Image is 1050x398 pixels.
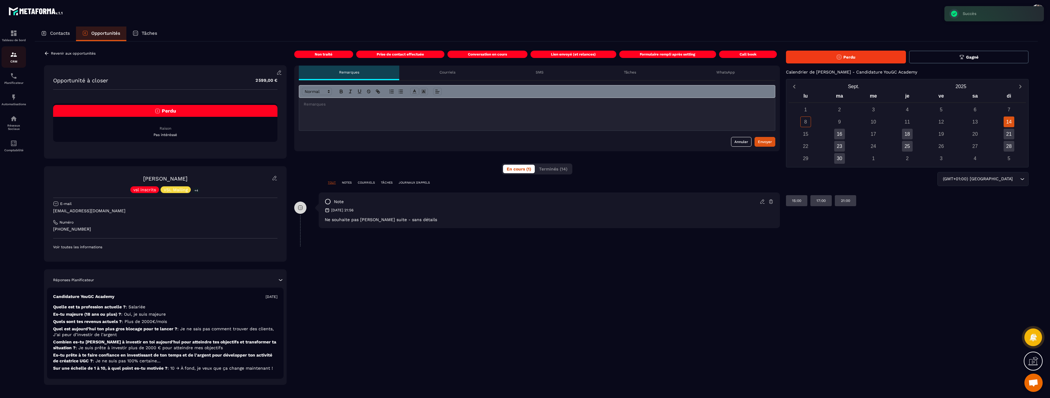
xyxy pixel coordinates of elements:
p: [DATE] [266,294,277,299]
p: [PHONE_NUMBER] [53,226,277,232]
p: [DATE] 21:56 [331,208,353,213]
span: : Je ne suis pas 100% certaine... [93,358,161,363]
a: Contacts [35,27,76,41]
p: Non traité [315,52,332,57]
div: 9 [834,117,845,127]
div: 24 [868,141,879,152]
div: 21 [1004,129,1014,139]
div: 5 [936,104,947,115]
p: Remarques [339,70,359,75]
p: 21:00 [841,198,850,203]
div: 8 [800,117,811,127]
p: E-mail [60,201,72,206]
img: logo [9,5,63,16]
div: 2 [902,153,913,164]
a: schedulerschedulerPlanificateur [2,68,26,89]
div: 19 [936,129,947,139]
a: social-networksocial-networkRéseaux Sociaux [2,110,26,135]
p: Quels sont tes revenus actuels ? [53,319,277,324]
p: Ne souhaite pas [PERSON_NAME] suite - sans détails [325,217,774,222]
div: 22 [800,141,811,152]
div: 10 [868,117,879,127]
p: Combien es-tu [PERSON_NAME] à investir en toi aujourd’hui pour atteindre tes objectifs et transfo... [53,339,277,351]
p: Sur une échelle de 1 à 10, à quel point es-tu motivée ? [53,365,277,371]
span: Gagné [966,55,979,59]
button: En cours (1) [503,165,535,173]
span: : Salariée [126,304,145,309]
p: Pas intéréssé [53,132,277,137]
div: Search for option [937,172,1029,186]
p: Réponses Planificateur [53,278,94,282]
p: Es-tu majeure (18 ans ou plus) ? [53,311,277,317]
img: accountant [10,140,17,147]
div: 28 [1004,141,1014,152]
p: 15:00 [792,198,801,203]
p: Formulaire rempli après setting [640,52,695,57]
button: Open years overlay [907,81,1015,92]
p: Voir toutes les informations [53,245,277,249]
p: [EMAIL_ADDRESS][DOMAIN_NAME] [53,208,277,214]
p: Tableau de bord [2,38,26,42]
a: accountantaccountantComptabilité [2,135,26,156]
p: Contacts [50,30,70,36]
p: Es-tu prête à te faire confiance en investissant de ton temps et de l'argent pour développer ton ... [53,352,277,364]
div: ma [823,92,856,102]
button: Gagné [909,51,1029,63]
p: Planificateur [2,81,26,84]
div: 11 [902,117,913,127]
div: 12 [936,117,947,127]
p: JOURNAUX D'APPELS [399,181,430,185]
div: ve [924,92,958,102]
p: TOUT [328,181,336,185]
button: Previous month [789,82,800,91]
div: me [856,92,890,102]
p: Quel est aujourd’hui ton plus gros blocage pour te lancer ? [53,326,277,338]
button: Annuler [731,137,751,147]
p: NOTES [342,181,352,185]
div: sa [958,92,992,102]
div: 14 [1004,117,1014,127]
p: Comptabilité [2,149,26,152]
button: Open months overlay [800,81,907,92]
p: SMS [536,70,544,75]
div: 1 [800,104,811,115]
div: 17 [868,129,879,139]
div: Calendar days [789,104,1026,164]
a: Opportunités [76,27,126,41]
div: 6 [970,104,980,115]
p: note [334,199,344,205]
p: Numéro [60,220,74,225]
a: [PERSON_NAME] [143,175,187,182]
span: : Plus de 2000€/mois [122,319,167,324]
a: automationsautomationsAutomatisations [2,89,26,110]
img: formation [10,51,17,58]
img: formation [10,30,17,37]
div: 15 [800,129,811,139]
button: Next month [1015,82,1026,91]
div: 30 [834,153,845,164]
p: Conversation en cours [468,52,507,57]
div: Envoyer [758,139,772,145]
span: Perdu [843,55,855,59]
span: : 10 → À fond, je veux que ça change maintenant ! [168,366,273,371]
div: 2 [834,104,845,115]
p: WhatsApp [716,70,735,75]
div: lu [789,92,823,102]
a: formationformationTableau de bord [2,25,26,46]
p: Calendrier de [PERSON_NAME] - Candidature YouGC Academy [786,70,917,74]
p: Opportunités [91,30,120,36]
p: Raison [53,126,277,131]
span: : Oui, je suis majeure [121,312,166,317]
div: 16 [834,129,845,139]
p: 2 599,00 € [249,74,277,86]
p: COURRIELS [358,181,375,185]
p: Call book [740,52,756,57]
p: Quelle est ta profession actuelle ? [53,304,277,310]
div: 27 [970,141,980,152]
span: En cours (1) [507,167,531,171]
p: Courriels [440,70,455,75]
div: je [890,92,924,102]
div: 23 [834,141,845,152]
div: 3 [936,153,947,164]
p: VSL Mailing [164,188,188,192]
